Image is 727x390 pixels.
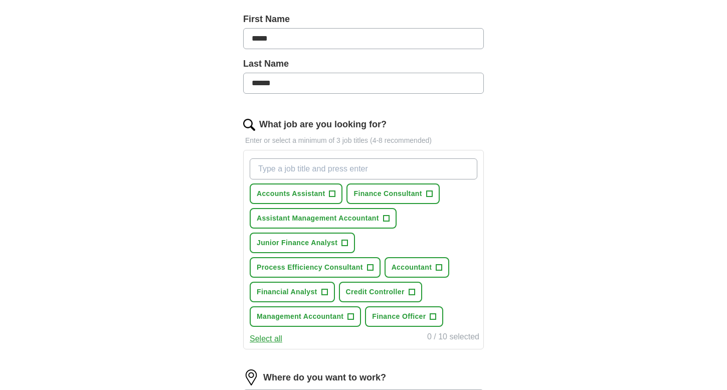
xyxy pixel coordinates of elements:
[257,311,343,322] span: Management Accountant
[365,306,443,327] button: Finance Officer
[243,135,484,146] p: Enter or select a minimum of 3 job titles (4-8 recommended)
[250,208,397,229] button: Assistant Management Accountant
[257,238,337,248] span: Junior Finance Analyst
[243,13,484,26] label: First Name
[257,262,363,273] span: Process Efficiency Consultant
[243,57,484,71] label: Last Name
[250,158,477,179] input: Type a job title and press enter
[346,287,405,297] span: Credit Controller
[427,331,479,345] div: 0 / 10 selected
[250,257,381,278] button: Process Efficiency Consultant
[339,282,422,302] button: Credit Controller
[263,371,386,384] label: Where do you want to work?
[257,213,379,224] span: Assistant Management Accountant
[250,233,355,253] button: Junior Finance Analyst
[257,287,317,297] span: Financial Analyst
[259,118,387,131] label: What job are you looking for?
[243,369,259,385] img: location.png
[353,188,422,199] span: Finance Consultant
[250,306,361,327] button: Management Accountant
[250,282,335,302] button: Financial Analyst
[392,262,432,273] span: Accountant
[250,183,342,204] button: Accounts Assistant
[346,183,439,204] button: Finance Consultant
[385,257,450,278] button: Accountant
[372,311,426,322] span: Finance Officer
[257,188,325,199] span: Accounts Assistant
[243,119,255,131] img: search.png
[250,333,282,345] button: Select all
